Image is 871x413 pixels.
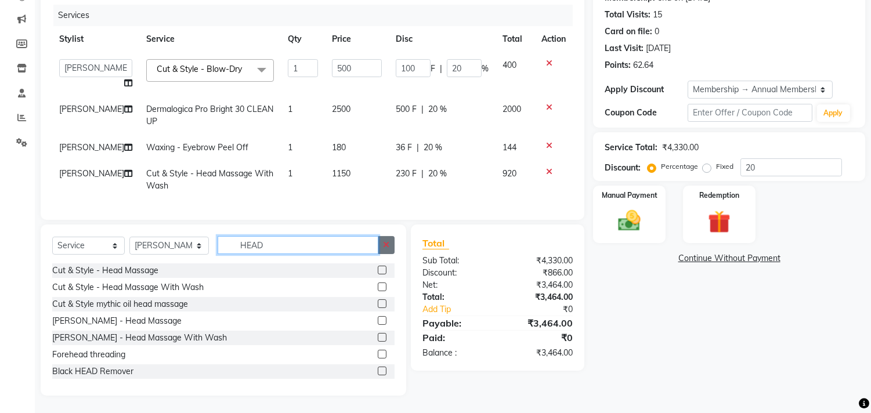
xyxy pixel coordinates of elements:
[646,42,671,55] div: [DATE]
[662,142,699,154] div: ₹4,330.00
[288,104,292,114] span: 1
[716,161,733,172] label: Fixed
[332,168,350,179] span: 1150
[52,281,204,294] div: Cut & Style - Head Massage With Wash
[281,26,325,52] th: Qty
[421,168,424,180] span: |
[52,349,125,361] div: Forehead threading
[653,9,662,21] div: 15
[414,347,498,359] div: Balance :
[396,168,417,180] span: 230 F
[59,104,124,114] span: [PERSON_NAME]
[701,208,738,236] img: _gift.svg
[288,142,292,153] span: 1
[146,168,273,191] span: Cut & Style - Head Massage With Wash
[661,161,698,172] label: Percentage
[534,26,573,52] th: Action
[655,26,659,38] div: 0
[414,291,498,303] div: Total:
[498,347,582,359] div: ₹3,464.00
[421,103,424,115] span: |
[414,331,498,345] div: Paid:
[414,279,498,291] div: Net:
[422,237,449,249] span: Total
[605,9,650,21] div: Total Visits:
[605,26,652,38] div: Card on file:
[325,26,389,52] th: Price
[688,104,812,122] input: Enter Offer / Coupon Code
[414,255,498,267] div: Sub Total:
[52,315,182,327] div: [PERSON_NAME] - Head Massage
[52,332,227,344] div: [PERSON_NAME] - Head Massage With Wash
[605,59,631,71] div: Points:
[605,162,641,174] div: Discount:
[396,103,417,115] span: 500 F
[414,303,512,316] a: Add Tip
[595,252,863,265] a: Continue Without Payment
[52,26,139,52] th: Stylist
[602,190,657,201] label: Manual Payment
[633,59,653,71] div: 62.64
[498,267,582,279] div: ₹866.00
[218,236,378,254] input: Search or Scan
[431,63,435,75] span: F
[605,142,657,154] div: Service Total:
[424,142,442,154] span: 20 %
[146,142,248,153] span: Waxing - Eyebrow Peel Off
[288,168,292,179] span: 1
[52,298,188,310] div: Cut & Style mythic oil head massage
[498,279,582,291] div: ₹3,464.00
[396,142,412,154] span: 36 F
[53,5,581,26] div: Services
[428,103,447,115] span: 20 %
[817,104,850,122] button: Apply
[503,142,516,153] span: 144
[59,142,124,153] span: [PERSON_NAME]
[414,267,498,279] div: Discount:
[498,291,582,303] div: ₹3,464.00
[503,104,521,114] span: 2000
[605,42,644,55] div: Last Visit:
[417,142,419,154] span: |
[699,190,739,201] label: Redemption
[139,26,281,52] th: Service
[605,107,688,119] div: Coupon Code
[503,60,516,70] span: 400
[611,208,648,234] img: _cash.svg
[498,331,582,345] div: ₹0
[512,303,582,316] div: ₹0
[157,64,242,74] span: Cut & Style - Blow-Dry
[389,26,496,52] th: Disc
[440,63,442,75] span: |
[414,316,498,330] div: Payable:
[52,265,158,277] div: Cut & Style - Head Massage
[482,63,489,75] span: %
[428,168,447,180] span: 20 %
[605,84,688,96] div: Apply Discount
[52,365,133,378] div: Black HEAD Remover
[242,64,247,74] a: x
[332,142,346,153] span: 180
[498,316,582,330] div: ₹3,464.00
[496,26,534,52] th: Total
[59,168,124,179] span: [PERSON_NAME]
[332,104,350,114] span: 2500
[146,104,273,126] span: Dermalogica Pro Bright 30 CLEAN UP
[503,168,516,179] span: 920
[498,255,582,267] div: ₹4,330.00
